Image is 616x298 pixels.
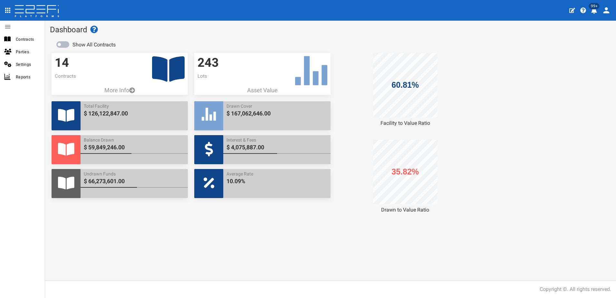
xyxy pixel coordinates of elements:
[84,143,185,152] span: $ 59,849,246.00
[16,61,40,68] span: Settings
[226,177,327,185] span: 10.09%
[50,25,611,34] h1: Dashboard
[337,120,473,127] div: Facility to Value Ratio
[337,206,473,214] div: Drawn to Value Ratio
[226,109,327,118] span: $ 167,062,646.00
[52,86,188,94] a: More Info
[55,56,185,70] h3: 14
[16,48,40,55] span: Parties
[194,86,331,94] p: Asset Value
[197,56,327,70] h3: 243
[84,109,185,118] span: $ 126,122,847.00
[84,103,185,109] span: Total Facility
[226,171,327,177] span: Average Rate
[55,73,185,80] p: Contracts
[16,73,40,81] span: Reports
[84,171,185,177] span: Undrawn Funds
[72,41,116,49] label: Show All Contracts
[540,286,611,293] div: Copyright ©. All rights reserved.
[197,73,327,80] p: Lots
[226,143,327,152] span: $ 4,075,887.00
[84,137,185,143] span: Balance Drawn
[226,103,327,109] span: Drawn Cover
[226,137,327,143] span: Interest & Fees
[84,177,185,185] span: $ 66,273,601.00
[16,35,40,43] span: Contracts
